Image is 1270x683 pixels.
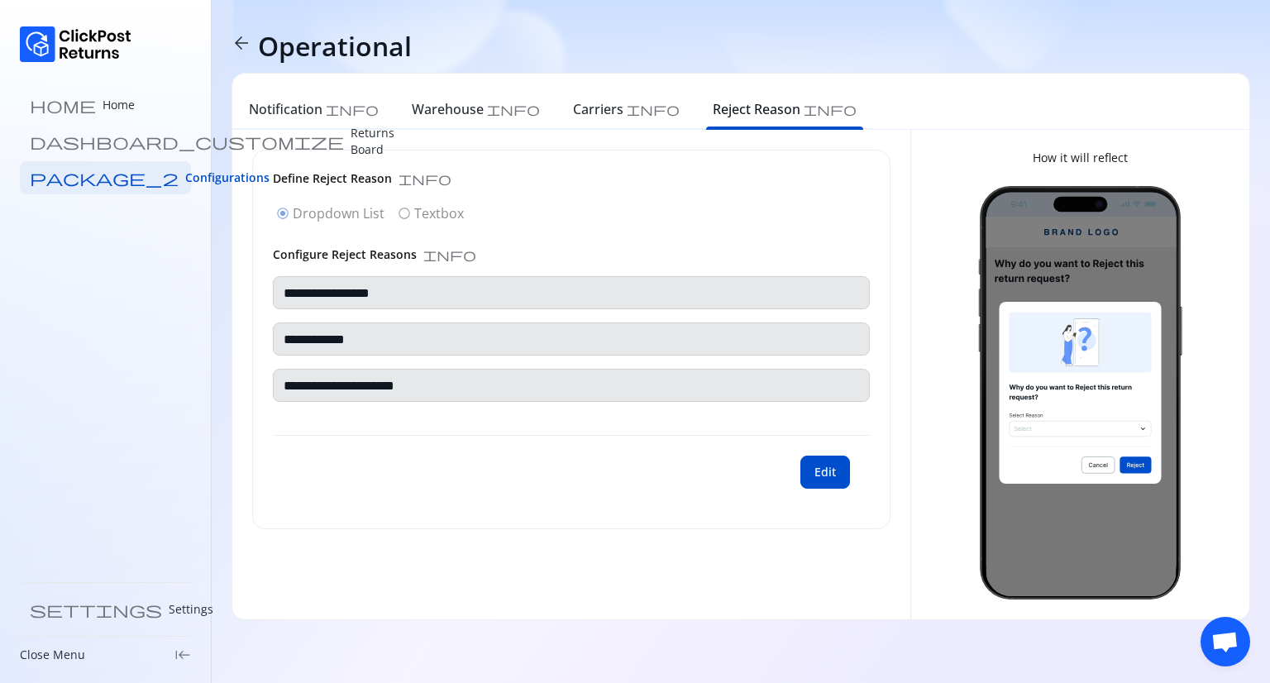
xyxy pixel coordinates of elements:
[20,26,131,62] img: Logo
[232,33,251,53] span: arrow_back
[103,97,135,113] p: Home
[30,97,96,113] span: home
[185,170,270,186] span: Configurations
[273,246,417,263] span: Configure Reject Reasons
[30,170,179,186] span: package_2
[249,99,322,119] h6: Notification
[351,125,394,158] p: Returns Board
[169,601,213,618] p: Settings
[627,103,680,116] span: info
[1033,150,1128,166] p: How it will reflect
[931,186,1229,599] img: return-image
[20,593,191,626] a: settings Settings
[423,248,476,261] span: info
[814,464,836,480] span: Edit
[20,125,191,158] a: dashboard_customize Returns Board
[20,647,191,663] div: Close Menukeyboard_tab_rtl
[174,647,191,663] span: keyboard_tab_rtl
[30,601,162,618] span: settings
[20,161,191,194] a: package_2 Configurations
[487,103,540,116] span: info
[20,647,85,663] p: Close Menu
[713,99,800,119] h6: Reject Reason
[30,133,344,150] span: dashboard_customize
[20,88,191,122] a: home Home
[1201,617,1250,666] div: Open chat
[800,456,850,489] button: Edit
[326,103,379,116] span: info
[804,103,857,116] span: info
[573,99,623,119] h6: Carriers
[412,99,484,119] h6: Warehouse
[273,170,392,187] span: Define Reject Reason
[399,172,451,185] span: info
[258,30,412,63] h4: Operational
